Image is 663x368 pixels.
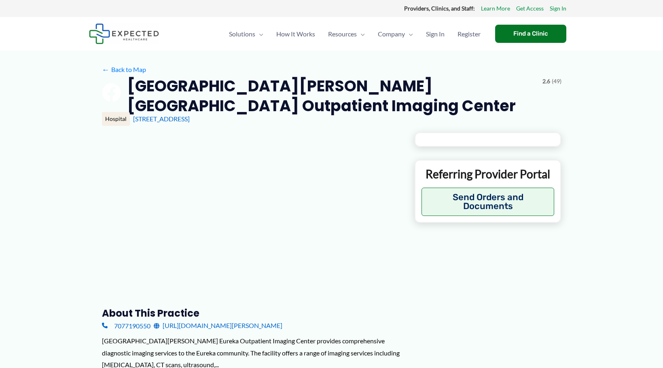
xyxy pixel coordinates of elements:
[322,20,371,48] a: ResourcesMenu Toggle
[451,20,487,48] a: Register
[270,20,322,48] a: How It Works
[102,66,110,73] span: ←
[133,115,190,123] a: [STREET_ADDRESS]
[102,112,130,126] div: Hospital
[422,167,555,181] p: Referring Provider Portal
[102,63,146,76] a: ←Back to Map
[426,20,445,48] span: Sign In
[222,20,270,48] a: SolutionsMenu Toggle
[154,319,282,332] a: [URL][DOMAIN_NAME][PERSON_NAME]
[419,20,451,48] a: Sign In
[542,76,550,87] span: 2.6
[371,20,419,48] a: CompanyMenu Toggle
[255,20,263,48] span: Menu Toggle
[222,20,487,48] nav: Primary Site Navigation
[404,5,475,12] strong: Providers, Clinics, and Staff:
[229,20,255,48] span: Solutions
[102,307,402,319] h3: About this practice
[276,20,315,48] span: How It Works
[550,3,566,14] a: Sign In
[495,25,566,43] a: Find a Clinic
[127,76,536,116] h2: [GEOGRAPHIC_DATA][PERSON_NAME] [GEOGRAPHIC_DATA] Outpatient Imaging Center
[357,20,365,48] span: Menu Toggle
[405,20,413,48] span: Menu Toggle
[328,20,357,48] span: Resources
[422,188,555,216] button: Send Orders and Documents
[516,3,544,14] a: Get Access
[378,20,405,48] span: Company
[102,319,150,332] a: 7077190550
[89,23,159,44] img: Expected Healthcare Logo - side, dark font, small
[458,20,481,48] span: Register
[481,3,510,14] a: Learn More
[552,76,561,87] span: (49)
